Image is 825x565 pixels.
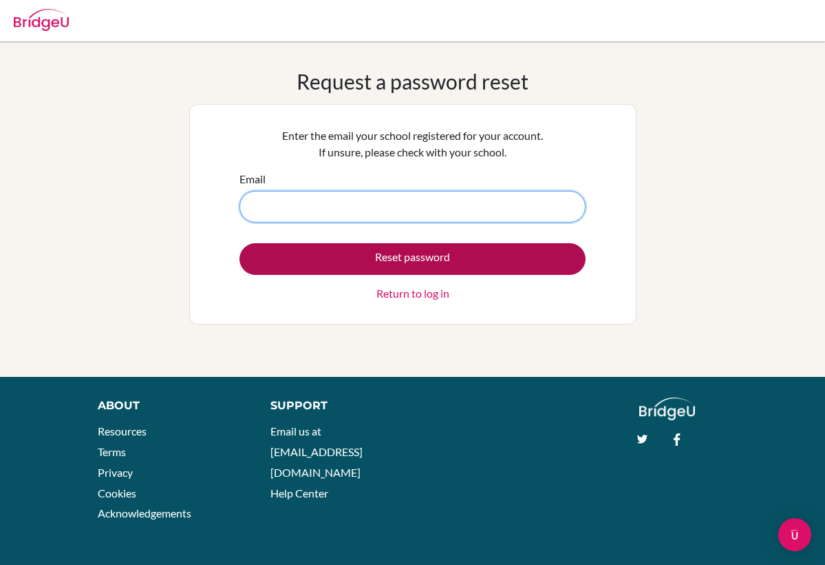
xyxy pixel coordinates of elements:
[376,285,449,302] a: Return to log in
[639,398,695,420] img: logo_white@2x-f4f0deed5e89b7ecb1c2cc34c3e3d731f90f0f143d5ea2071677605dd97b5244.png
[14,9,69,31] img: Bridge-U
[239,243,586,275] button: Reset password
[297,69,528,94] h1: Request a password reset
[98,486,136,500] a: Cookies
[778,518,811,551] div: Open Intercom Messenger
[239,127,586,161] p: Enter the email your school registered for your account. If unsure, please check with your school.
[270,424,363,478] a: Email us at [EMAIL_ADDRESS][DOMAIN_NAME]
[239,171,266,187] label: Email
[270,398,399,414] div: Support
[98,466,133,479] a: Privacy
[98,424,147,438] a: Resources
[98,398,239,414] div: About
[98,506,191,520] a: Acknowledgements
[98,445,126,458] a: Terms
[270,486,328,500] a: Help Center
